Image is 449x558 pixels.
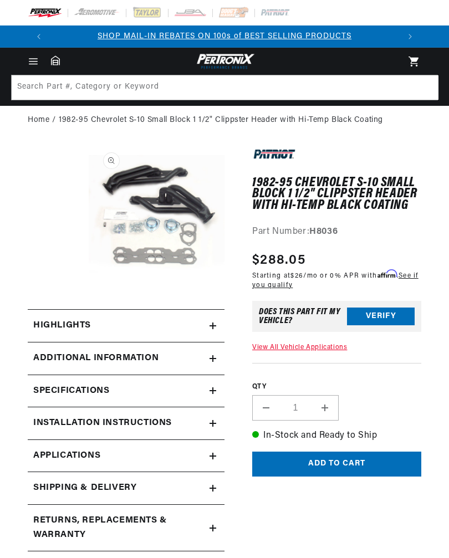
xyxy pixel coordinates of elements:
[347,308,415,325] button: Verify
[28,375,225,407] summary: Specifications
[252,250,305,270] span: $288.05
[33,449,100,463] span: Applications
[259,308,347,325] div: Does This part fit My vehicle?
[33,351,159,366] h2: Additional Information
[252,452,421,477] button: Add to cart
[252,273,419,289] a: See if you qualify - Learn more about Affirm Financing (opens in modal)
[28,472,225,504] summary: Shipping & Delivery
[309,227,338,236] strong: H8036
[28,407,225,439] summary: Installation instructions
[252,429,421,443] p: In-Stock and Ready to Ship
[12,75,438,100] input: Search Part #, Category or Keyword
[28,342,225,375] summary: Additional Information
[290,273,303,279] span: $26
[252,225,421,239] div: Part Number:
[399,25,421,48] button: Translation missing: en.sections.announcements.next_announcement
[252,344,347,351] a: View All Vehicle Applications
[21,55,45,68] summary: Menu
[252,382,421,392] label: QTY
[59,114,383,126] a: 1982-95 Chevrolet S-10 Small Block 1 1/2" Clippster Header with Hi-Temp Black Coating
[413,75,437,100] button: Search Part #, Category or Keyword
[28,440,225,473] a: Applications
[98,32,351,40] a: SHOP MAIL-IN REBATES ON 100s of BEST SELLING PRODUCTS
[33,384,109,398] h2: Specifications
[33,416,172,431] h2: Installation instructions
[252,177,421,211] h1: 1982-95 Chevrolet S-10 Small Block 1 1/2" Clippster Header with Hi-Temp Black Coating
[28,146,225,287] media-gallery: Gallery Viewer
[33,319,91,333] h2: Highlights
[28,310,225,342] summary: Highlights
[28,114,49,126] a: Home
[28,505,225,551] summary: Returns, Replacements & Warranty
[33,514,182,542] h2: Returns, Replacements & Warranty
[33,481,136,495] h2: Shipping & Delivery
[28,114,421,126] nav: breadcrumbs
[252,270,421,290] p: Starting at /mo or 0% APR with .
[50,30,399,43] div: 1 of 2
[28,25,50,48] button: Translation missing: en.sections.announcements.previous_announcement
[194,52,255,70] img: Pertronix
[50,30,399,43] div: Announcement
[51,55,60,65] a: Garage: 0 item(s)
[377,270,397,278] span: Affirm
